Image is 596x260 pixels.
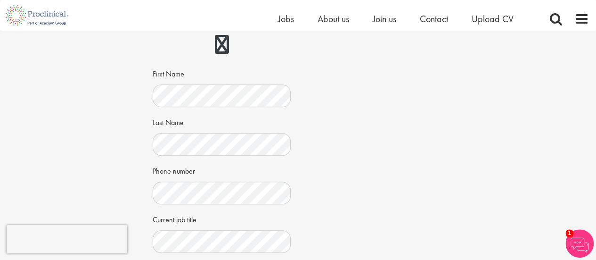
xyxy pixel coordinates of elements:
label: Last Name [153,114,184,128]
a: Join us [373,13,396,25]
img: Chatbot [565,229,594,258]
iframe: reCAPTCHA [7,225,127,253]
span: 1 [565,229,573,237]
label: Phone number [153,163,195,177]
label: First Name [153,66,184,80]
a: Jobs [278,13,294,25]
a: Contact [420,13,448,25]
label: Current job title [153,211,196,226]
a: About us [318,13,349,25]
a: Upload CV [472,13,514,25]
